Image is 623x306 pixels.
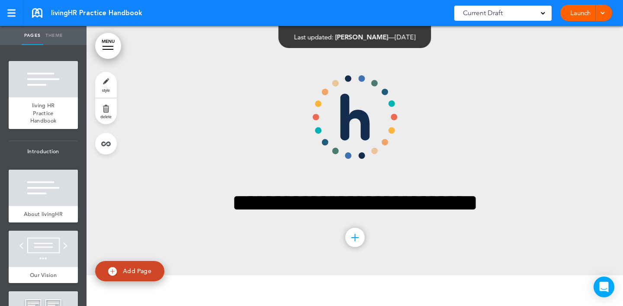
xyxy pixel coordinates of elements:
[9,141,78,162] span: Introduction
[294,33,334,41] span: Last updated:
[102,87,110,93] span: style
[43,26,65,45] a: Theme
[567,5,594,21] a: Launch
[100,114,112,119] span: delete
[335,33,389,41] span: [PERSON_NAME]
[594,277,614,297] div: Open Intercom Messenger
[30,102,56,124] span: living HR Practice Handbook
[95,72,117,98] a: style
[95,33,121,59] a: MENU
[9,206,78,222] a: About livingHR
[95,261,164,281] a: Add Page
[30,271,57,279] span: Our Vision
[463,7,503,19] span: Current Draft
[395,33,416,41] span: [DATE]
[294,34,416,40] div: —
[296,58,414,176] img: Mark-1.svg
[123,267,151,275] span: Add Page
[108,267,117,276] img: add.svg
[9,267,78,283] a: Our Vision
[24,210,63,218] span: About livingHR
[95,98,117,124] a: delete
[9,97,78,129] a: living HR Practice Handbook
[22,26,43,45] a: Pages
[51,8,142,18] span: livingHR Practice Handbook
